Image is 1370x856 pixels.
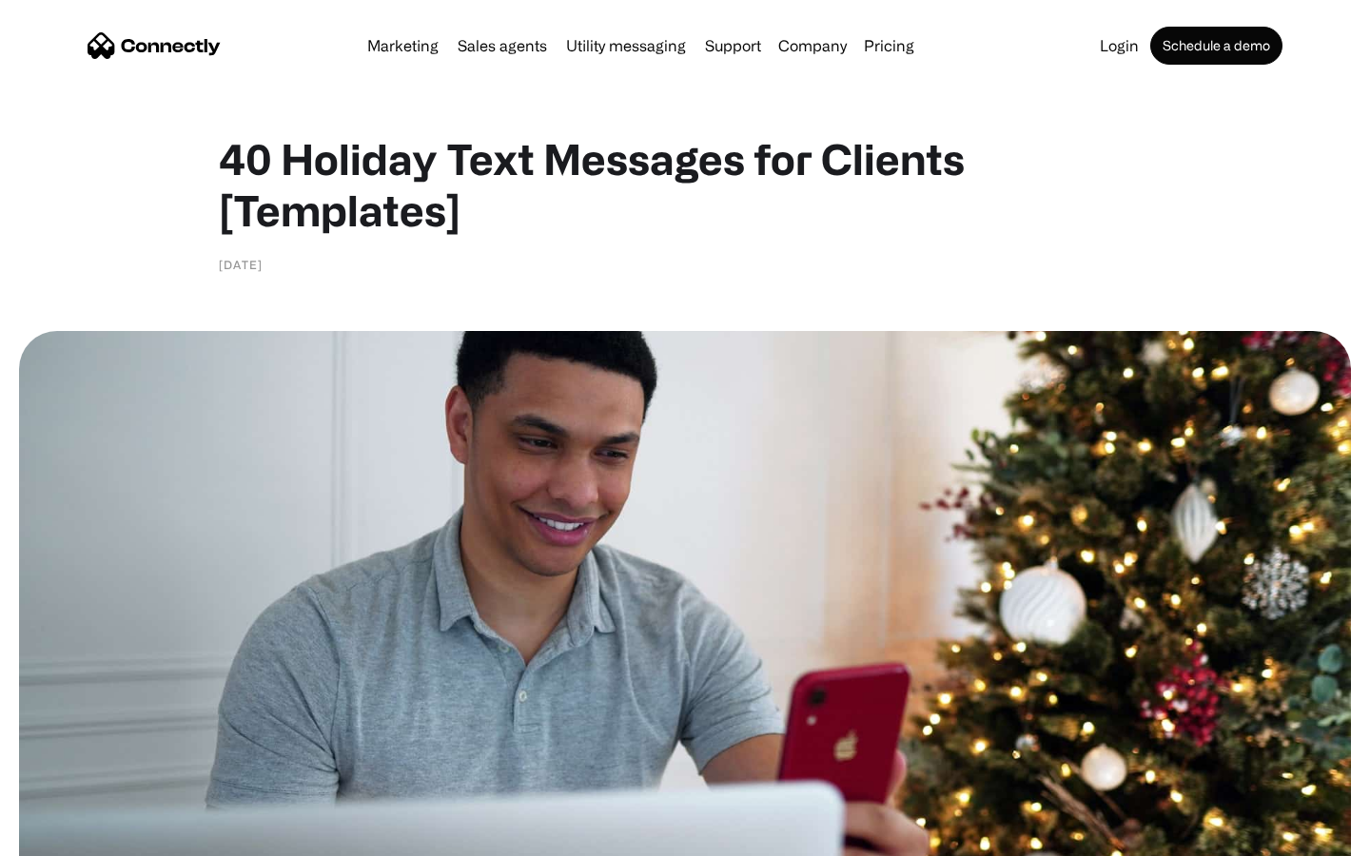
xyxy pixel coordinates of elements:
aside: Language selected: English [19,823,114,849]
div: Company [778,32,847,59]
a: Support [697,38,769,53]
a: Pricing [856,38,922,53]
ul: Language list [38,823,114,849]
a: Login [1092,38,1146,53]
a: Marketing [360,38,446,53]
h1: 40 Holiday Text Messages for Clients [Templates] [219,133,1151,236]
a: Sales agents [450,38,555,53]
div: [DATE] [219,255,263,274]
a: Schedule a demo [1150,27,1282,65]
a: Utility messaging [558,38,694,53]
